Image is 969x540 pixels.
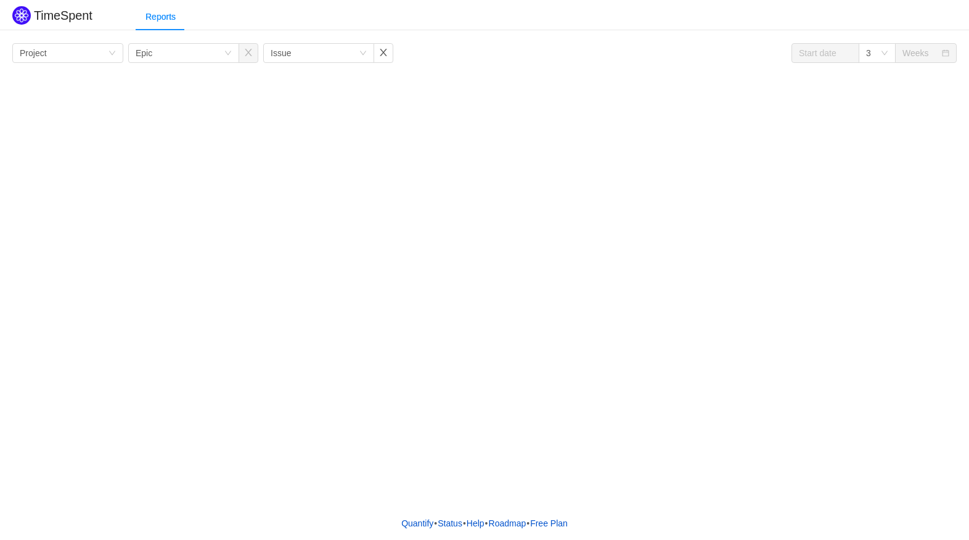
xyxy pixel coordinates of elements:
div: Reports [136,3,186,31]
div: 3 [866,44,871,62]
button: icon: close [374,43,393,63]
i: icon: down [881,49,888,58]
i: icon: down [108,49,116,58]
button: icon: close [239,43,258,63]
span: • [434,518,437,528]
span: • [485,518,488,528]
i: icon: down [224,49,232,58]
span: • [526,518,529,528]
a: Roadmap [488,514,527,533]
div: Weeks [902,44,929,62]
a: Help [466,514,485,533]
a: Quantify [401,514,434,533]
i: icon: calendar [942,49,949,58]
i: icon: down [359,49,367,58]
span: • [463,518,466,528]
div: Epic [136,44,152,62]
div: Issue [271,44,291,62]
div: Project [20,44,47,62]
h2: TimeSpent [34,9,92,22]
a: Status [437,514,463,533]
img: Quantify logo [12,6,31,25]
input: Start date [791,43,859,63]
button: Free Plan [529,514,568,533]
